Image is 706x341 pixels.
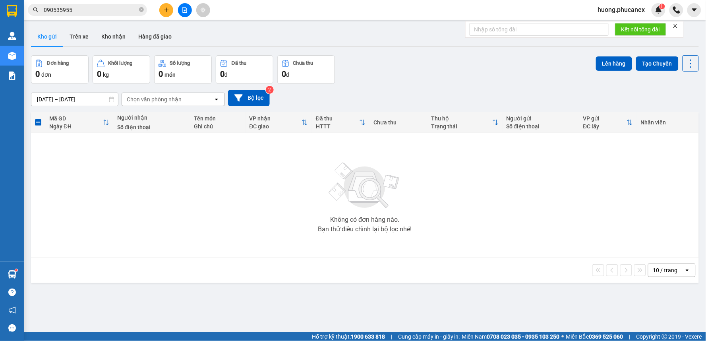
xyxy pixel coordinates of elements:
span: file-add [182,7,188,13]
div: Thu hộ [431,115,492,122]
button: Số lượng0món [154,55,212,84]
button: Trên xe [63,27,95,46]
div: Đơn hàng [47,60,69,66]
input: Tìm tên, số ĐT hoặc mã đơn [44,6,137,14]
div: Đã thu [232,60,246,66]
span: huong.phucanex [592,5,652,15]
div: Số lượng [170,60,190,66]
span: 0 [159,69,163,79]
button: Hàng đã giao [132,27,178,46]
button: Kho gửi [31,27,63,46]
th: Toggle SortBy [246,112,312,133]
button: aim [196,3,210,17]
span: close-circle [139,7,144,12]
img: logo.jpg [10,10,50,50]
div: Mã GD [49,115,103,122]
span: Kết nối tổng đài [621,25,660,34]
button: Kho nhận [95,27,132,46]
div: Bạn thử điều chỉnh lại bộ lọc nhé! [318,226,412,232]
span: aim [200,7,206,13]
div: Tên món [194,115,241,122]
span: close-circle [139,6,144,14]
b: Gửi khách hàng [49,12,79,49]
img: solution-icon [8,72,16,80]
button: Chưa thu0đ [277,55,335,84]
span: đơn [41,72,51,78]
span: caret-down [691,6,698,14]
button: Đơn hàng0đơn [31,55,89,84]
button: Kết nối tổng đài [615,23,666,36]
img: logo-vxr [7,5,17,17]
button: Đã thu0đ [216,55,273,84]
div: Số điện thoại [117,124,186,130]
button: Bộ lọc [228,90,270,106]
img: svg+xml;base64,PHN2ZyBjbGFzcz0ibGlzdC1wbHVnX19zdmciIHhtbG5zPSJodHRwOi8vd3d3LnczLm9yZy8yMDAwL3N2Zy... [325,158,404,213]
li: (c) 2017 [67,38,109,48]
div: Không có đơn hàng nào. [330,217,399,223]
span: message [8,324,16,332]
span: Hỗ trợ kỹ thuật: [312,332,385,341]
div: Người nhận [117,114,186,121]
div: Ghi chú [194,123,241,130]
span: copyright [662,334,667,339]
button: Khối lượng0kg [93,55,150,84]
div: HTTT [316,123,359,130]
svg: open [684,267,691,273]
span: kg [103,72,109,78]
span: question-circle [8,289,16,296]
strong: 1900 633 818 [351,333,385,340]
button: plus [159,3,173,17]
div: Người gửi [507,115,575,122]
img: logo.jpg [86,10,105,29]
div: Chưa thu [293,60,313,66]
span: 0 [220,69,224,79]
div: Đã thu [316,115,359,122]
span: notification [8,306,16,314]
th: Toggle SortBy [579,112,637,133]
span: Miền Nam [462,332,560,341]
span: món [164,72,176,78]
input: Nhập số tổng đài [470,23,609,36]
sup: 1 [660,4,665,9]
span: 0 [97,69,101,79]
div: ĐC giao [250,123,302,130]
th: Toggle SortBy [45,112,113,133]
span: search [33,7,39,13]
th: Toggle SortBy [427,112,503,133]
button: file-add [178,3,192,17]
sup: 1 [15,269,17,271]
div: VP gửi [583,115,627,122]
span: Cung cấp máy in - giấy in: [398,332,460,341]
span: 1 [661,4,663,9]
img: warehouse-icon [8,52,16,60]
div: Chưa thu [373,119,423,126]
div: VP nhận [250,115,302,122]
input: Select a date range. [31,93,118,106]
img: phone-icon [673,6,680,14]
sup: 2 [266,86,274,94]
div: Số điện thoại [507,123,575,130]
div: ĐC lấy [583,123,627,130]
span: plus [164,7,169,13]
img: icon-new-feature [655,6,662,14]
div: 10 / trang [653,266,678,274]
span: đ [224,72,228,78]
b: [DOMAIN_NAME] [67,30,109,37]
span: đ [286,72,289,78]
b: Phúc An Express [10,51,41,103]
div: Chọn văn phòng nhận [127,95,182,103]
span: ⚪️ [562,335,564,338]
span: | [391,332,392,341]
span: | [629,332,631,341]
button: Tạo Chuyến [636,56,679,71]
span: 0 [282,69,286,79]
span: close [673,23,678,29]
div: Ngày ĐH [49,123,103,130]
button: Lên hàng [596,56,632,71]
div: Trạng thái [431,123,492,130]
img: warehouse-icon [8,270,16,279]
strong: 0369 525 060 [589,333,623,340]
button: caret-down [687,3,701,17]
th: Toggle SortBy [312,112,369,133]
span: 0 [35,69,40,79]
